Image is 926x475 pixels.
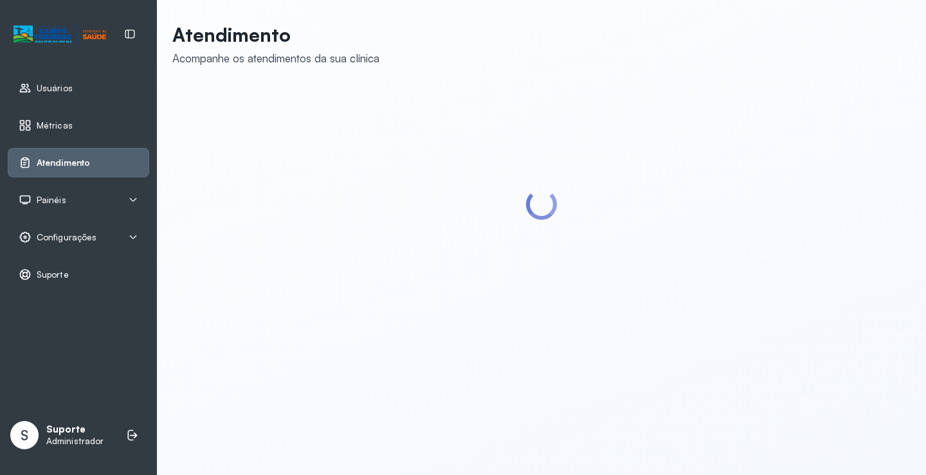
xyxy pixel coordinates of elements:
p: Suporte [46,424,104,436]
p: Atendimento [172,23,379,46]
p: Administrador [46,436,104,447]
span: Atendimento [37,157,90,168]
span: Configurações [37,232,96,243]
a: Atendimento [19,156,138,169]
div: Acompanhe os atendimentos da sua clínica [172,51,379,65]
img: Logotipo do estabelecimento [14,24,106,45]
span: Suporte [37,269,69,280]
span: Painéis [37,195,66,206]
span: Usuários [37,83,73,94]
a: Métricas [19,119,138,132]
a: Usuários [19,82,138,94]
span: Métricas [37,120,73,131]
